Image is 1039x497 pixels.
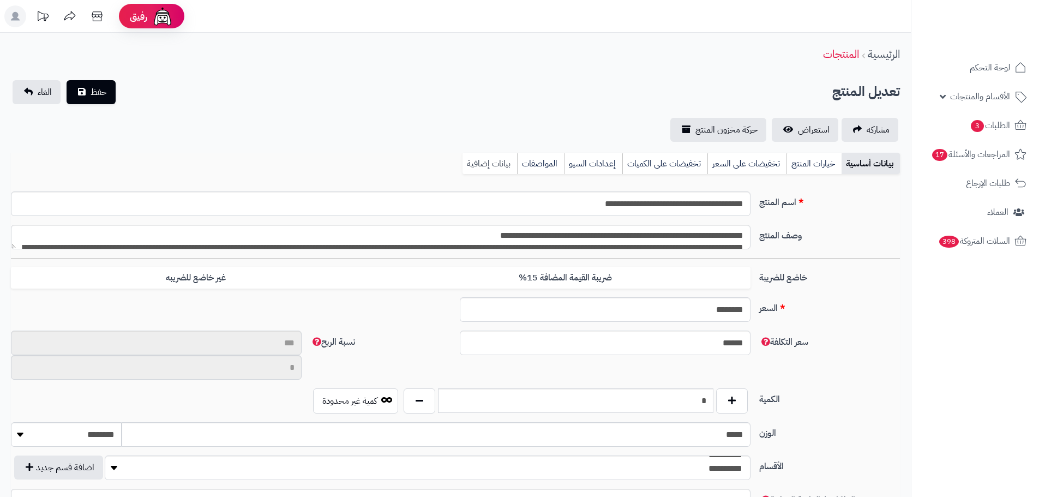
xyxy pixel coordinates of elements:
[755,225,904,242] label: وصف المنتج
[755,456,904,473] label: الأقسام
[670,118,766,142] a: حركة مخزون المنتج
[755,267,904,284] label: خاضع للضريبة
[91,86,107,99] span: حفظ
[868,46,900,62] a: الرئيسية
[932,149,947,161] span: 17
[381,267,750,289] label: ضريبة القيمة المضافة 15%
[29,5,56,30] a: تحديثات المنصة
[970,60,1010,75] span: لوحة التحكم
[918,199,1032,225] a: العملاء
[11,267,381,289] label: غير خاضع للضريبه
[832,81,900,103] h2: تعديل المنتج
[759,336,808,349] span: لن يظهر للعميل النهائي ويستخدم في تقارير الأرباح
[130,10,147,23] span: رفيق
[918,55,1032,81] a: لوحة التحكم
[13,80,61,104] a: الغاء
[987,205,1008,220] span: العملاء
[755,191,904,209] label: اسم المنتج
[310,336,355,349] span: لن يظهر للعميل النهائي ويستخدم في تقارير الأرباح
[842,118,898,142] a: مشاركه
[931,147,1010,162] span: المراجعات والأسئلة
[798,123,830,136] span: استعراض
[14,456,103,480] button: اضافة قسم جديد
[786,153,842,175] a: خيارات المنتج
[755,297,904,315] label: السعر
[966,176,1010,191] span: طلبات الإرجاع
[842,153,900,175] a: بيانات أساسية
[918,170,1032,196] a: طلبات الإرجاع
[67,80,116,104] button: حفظ
[38,86,52,99] span: الغاء
[622,153,707,175] a: تخفيضات على الكميات
[918,141,1032,167] a: المراجعات والأسئلة17
[939,236,959,248] span: 398
[950,89,1010,104] span: الأقسام والمنتجات
[772,118,838,142] a: استعراض
[463,153,517,175] a: بيانات إضافية
[823,46,859,62] a: المنتجات
[918,112,1032,139] a: الطلبات3
[970,118,1010,133] span: الطلبات
[564,153,622,175] a: إعدادات السيو
[517,153,564,175] a: المواصفات
[918,228,1032,254] a: السلات المتروكة398
[152,5,173,27] img: ai-face.png
[971,120,984,132] span: 3
[755,388,904,406] label: الكمية
[755,422,904,440] label: الوزن
[707,153,786,175] a: تخفيضات على السعر
[938,233,1010,249] span: السلات المتروكة
[695,123,758,136] span: حركة مخزون المنتج
[867,123,890,136] span: مشاركه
